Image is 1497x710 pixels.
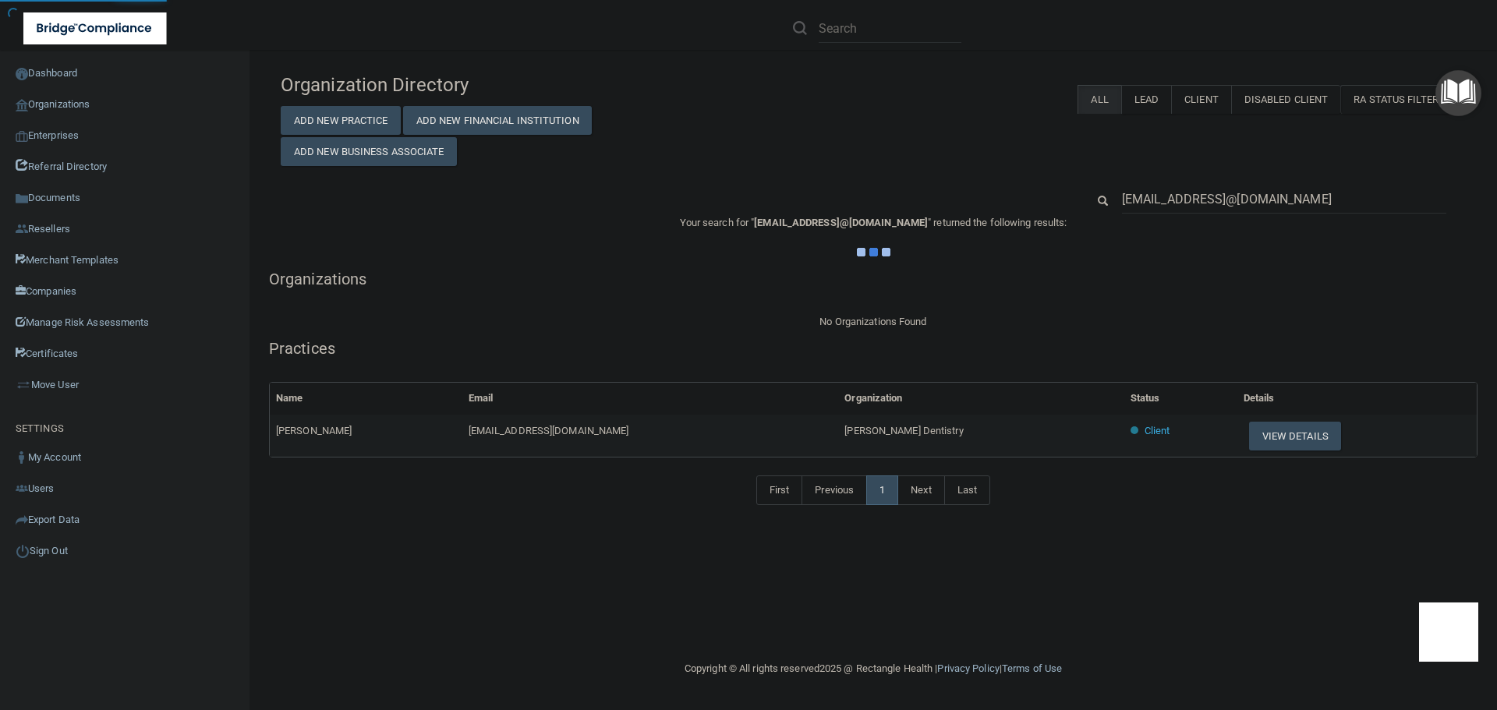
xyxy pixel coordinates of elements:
img: enterprise.0d942306.png [16,131,28,142]
button: Add New Financial Institution [403,106,592,135]
p: Client [1145,422,1170,440]
label: SETTINGS [16,419,64,438]
th: Status [1124,383,1237,415]
h5: Practices [269,340,1478,357]
a: Terms of Use [1002,662,1062,674]
button: Add New Practice [281,106,401,135]
img: icon-export.b9366987.png [16,514,28,526]
span: [PERSON_NAME] [276,425,352,436]
label: All [1078,85,1120,114]
h5: Organizations [269,270,1478,288]
label: Lead [1121,85,1171,114]
iframe: Drift Widget Chat Controller [1419,602,1478,662]
th: Details [1237,383,1477,415]
input: Search [1122,185,1446,214]
a: Privacy Policy [937,662,999,674]
img: ic_power_dark.7ecde6b1.png [16,544,30,558]
span: RA Status Filter [1354,94,1453,105]
p: Your search for " " returned the following results: [269,214,1478,232]
img: bridge_compliance_login_screen.278c3ca4.svg [23,12,167,44]
th: Email [462,383,839,415]
img: icon-documents.8dae5593.png [16,193,28,205]
img: ic-search.3b580494.png [793,21,807,35]
input: Search [819,14,961,43]
button: View Details [1249,422,1341,450]
h4: Organization Directory [281,75,660,95]
div: No Organizations Found [269,313,1478,331]
img: organization-icon.f8decf85.png [16,99,28,111]
label: Client [1171,85,1231,114]
img: ic_dashboard_dark.d01f4a41.png [16,68,28,80]
th: Organization [838,383,1124,415]
img: ic_user_dark.df1a06c3.png [16,451,28,464]
a: Last [944,475,990,505]
th: Name [270,383,462,415]
span: [EMAIL_ADDRESS]@[DOMAIN_NAME] [754,217,928,228]
img: briefcase.64adab9b.png [16,377,31,393]
button: Add New Business Associate [281,137,457,166]
label: Disabled Client [1231,85,1341,114]
img: ajax-loader.4d491dd7.gif [857,248,890,256]
a: First [756,475,803,505]
button: Open Resource Center [1435,70,1481,116]
a: Previous [802,475,867,505]
span: [EMAIL_ADDRESS][DOMAIN_NAME] [469,425,629,436]
div: Copyright © All rights reserved 2025 @ Rectangle Health | | [589,644,1158,694]
span: [PERSON_NAME] Dentistry [844,425,963,436]
a: 1 [866,475,898,505]
img: ic_reseller.de258add.png [16,223,28,235]
img: icon-users.e205127d.png [16,482,28,495]
a: Next [897,475,944,505]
